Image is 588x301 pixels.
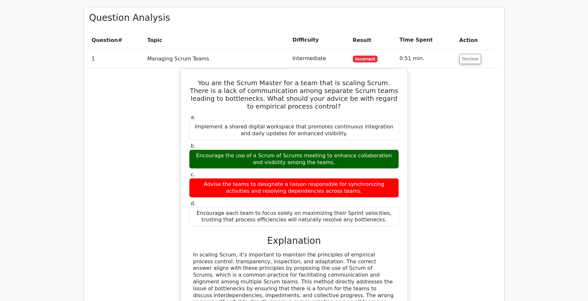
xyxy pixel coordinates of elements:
[89,49,145,68] td: 1
[189,150,399,169] div: Encourage the use of a Scrum of Scrums meeting to enhance collaboration and visibility among the ...
[191,171,195,177] span: c.
[191,114,196,120] span: a.
[189,121,399,140] div: Implement a shared digital workspace that promotes continuous integration and daily updates for e...
[89,12,499,23] h3: Question Analysis
[459,54,481,64] button: Review
[290,49,350,68] td: Intermediate
[290,31,350,49] th: Difficulty
[353,56,378,62] span: Incorrect
[397,31,457,49] th: Time Spent
[145,49,290,68] td: Managing Scrum Teams
[188,79,400,110] h5: You are the Scrum Master for a team that is scaling Scrum. There is a lack of communication among...
[191,200,196,206] span: d.
[350,31,397,49] th: Result
[189,207,399,227] div: Encourage each team to focus solely on maximizing their Sprint velocities, trusting that process ...
[145,31,290,49] th: Topic
[89,31,145,49] th: #
[193,235,395,246] h3: Explanation
[189,178,399,198] div: Advise the teams to designate a liaison responsible for synchronizing activities and resolving de...
[397,49,457,68] td: 0:51 min.
[92,37,118,43] span: Question
[191,143,196,149] span: b.
[457,31,499,49] th: Action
